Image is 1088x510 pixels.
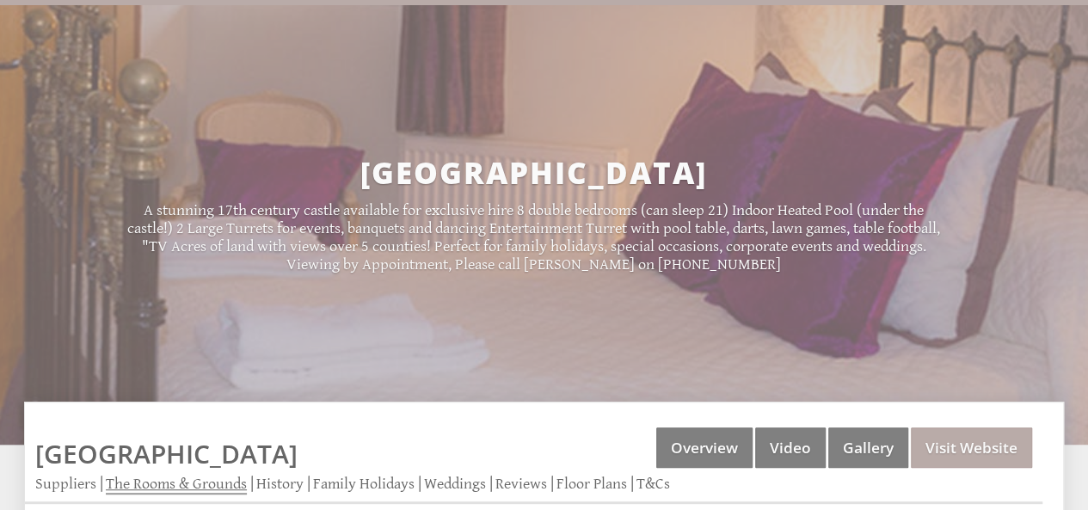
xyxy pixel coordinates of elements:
[636,475,670,493] a: T&Cs
[256,475,304,493] a: History
[911,427,1032,468] a: Visit Website
[495,475,547,493] a: Reviews
[556,475,627,493] a: Floor Plans
[35,436,298,471] a: [GEOGRAPHIC_DATA]
[126,201,942,273] p: A stunning 17th century castle available for exclusive hire 8 double bedrooms (can sleep 21) Indo...
[126,152,942,193] h2: [GEOGRAPHIC_DATA]
[35,475,96,493] a: Suppliers
[313,475,415,493] a: Family Holidays
[828,427,908,468] a: Gallery
[656,427,753,468] a: Overview
[755,427,826,468] a: Video
[424,475,486,493] a: Weddings
[106,475,247,495] a: The Rooms & Grounds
